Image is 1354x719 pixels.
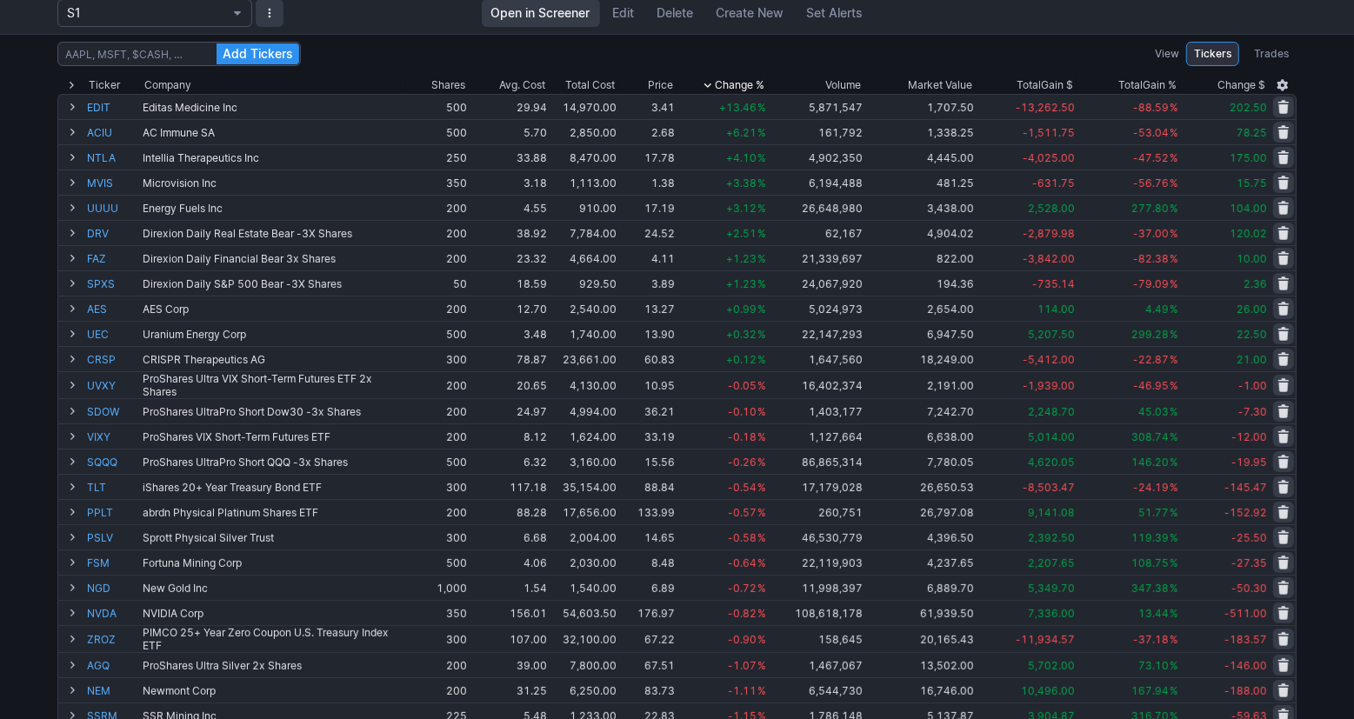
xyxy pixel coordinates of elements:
[618,296,677,321] td: 13.27
[1231,456,1267,469] span: -19.95
[864,321,976,346] td: 6,947.50
[469,195,549,220] td: 4.55
[1131,202,1169,215] span: 277.80
[757,202,766,215] span: %
[864,144,976,170] td: 4,445.00
[648,77,673,94] div: Price
[143,481,404,494] div: iShares 20+ Year Treasury Bond ETF
[549,195,618,220] td: 910.00
[469,296,549,321] td: 12.70
[1230,151,1267,164] span: 175.00
[469,321,549,346] td: 3.48
[1230,202,1267,215] span: 104.00
[143,506,404,519] div: abrdn Physical Platinum Shares ETF
[1133,101,1169,114] span: -88.59
[1224,481,1267,494] span: -145.47
[768,423,865,449] td: 1,127,664
[618,398,677,423] td: 36.21
[469,549,549,575] td: 4.06
[143,372,404,398] div: ProShares Ultra VIX Short-Term Futures ETF 2x Shares
[87,296,139,321] a: AES
[1032,176,1075,190] span: -631.75
[726,202,757,215] span: +3.12
[223,45,293,63] span: Add Tickers
[1237,252,1267,265] span: 10.00
[87,271,139,296] a: SPXS
[728,405,757,418] span: -0.10
[864,398,976,423] td: 7,242.70
[618,524,677,549] td: 14.65
[1133,252,1169,265] span: -82.38
[757,481,766,494] span: %
[406,449,469,474] td: 500
[406,474,469,499] td: 300
[1237,303,1267,316] span: 26.00
[1037,303,1075,316] span: 114.00
[1186,42,1239,66] a: Tickers
[1028,456,1075,469] span: 4,620.05
[618,94,677,119] td: 3.41
[864,423,976,449] td: 6,638.00
[757,506,766,519] span: %
[864,270,976,296] td: 194.36
[549,170,618,195] td: 1,113.00
[87,576,139,600] a: NGD
[1017,77,1073,94] div: Gain $
[469,398,549,423] td: 24.97
[469,94,549,119] td: 29.94
[757,303,766,316] span: %
[406,195,469,220] td: 200
[1023,126,1075,139] span: -1,511.75
[87,601,139,625] a: NVDA
[768,94,865,119] td: 5,871,547
[406,371,469,398] td: 200
[1023,252,1075,265] span: -3,842.00
[1138,405,1169,418] span: 45.03
[618,549,677,575] td: 8.48
[768,499,865,524] td: 260,751
[757,151,766,164] span: %
[1231,531,1267,544] span: -25.50
[768,270,865,296] td: 24,067,920
[87,500,139,524] a: PPLT
[726,151,757,164] span: +4.10
[768,346,865,371] td: 1,647,560
[1133,379,1169,392] span: -46.95
[1131,531,1169,544] span: 119.39
[728,506,757,519] span: -0.57
[469,270,549,296] td: 18.59
[864,449,976,474] td: 7,780.05
[726,252,757,265] span: +1.23
[1237,328,1267,341] span: 22.50
[1133,277,1169,290] span: -79.09
[1138,506,1169,519] span: 51.77
[1028,202,1075,215] span: 2,528.00
[1217,77,1265,94] span: Change $
[618,449,677,474] td: 15.56
[406,270,469,296] td: 50
[143,456,404,469] div: ProShares UltraPro Short QQQ -3x Shares
[87,653,139,677] a: AGQ
[1118,77,1177,94] div: Gain %
[406,220,469,245] td: 200
[726,303,757,316] span: +0.99
[143,252,404,265] div: Direxion Daily Financial Bear 3x Shares
[864,220,976,245] td: 4,904.02
[143,126,404,139] div: AC Immune SA
[728,531,757,544] span: -0.58
[864,371,976,398] td: 2,191.00
[406,296,469,321] td: 200
[1237,126,1267,139] span: 78.25
[726,277,757,290] span: +1.23
[57,77,85,94] div: Expand All
[618,346,677,371] td: 60.83
[768,449,865,474] td: 86,865,314
[143,151,404,164] div: Intellia Therapeutics Inc
[87,322,139,346] a: UEC
[768,549,865,575] td: 22,119,903
[87,449,139,474] a: SQQQ
[87,170,139,195] a: MVIS
[1155,45,1179,63] label: View
[143,531,404,544] div: Sprott Physical Silver Trust
[1170,303,1178,316] span: %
